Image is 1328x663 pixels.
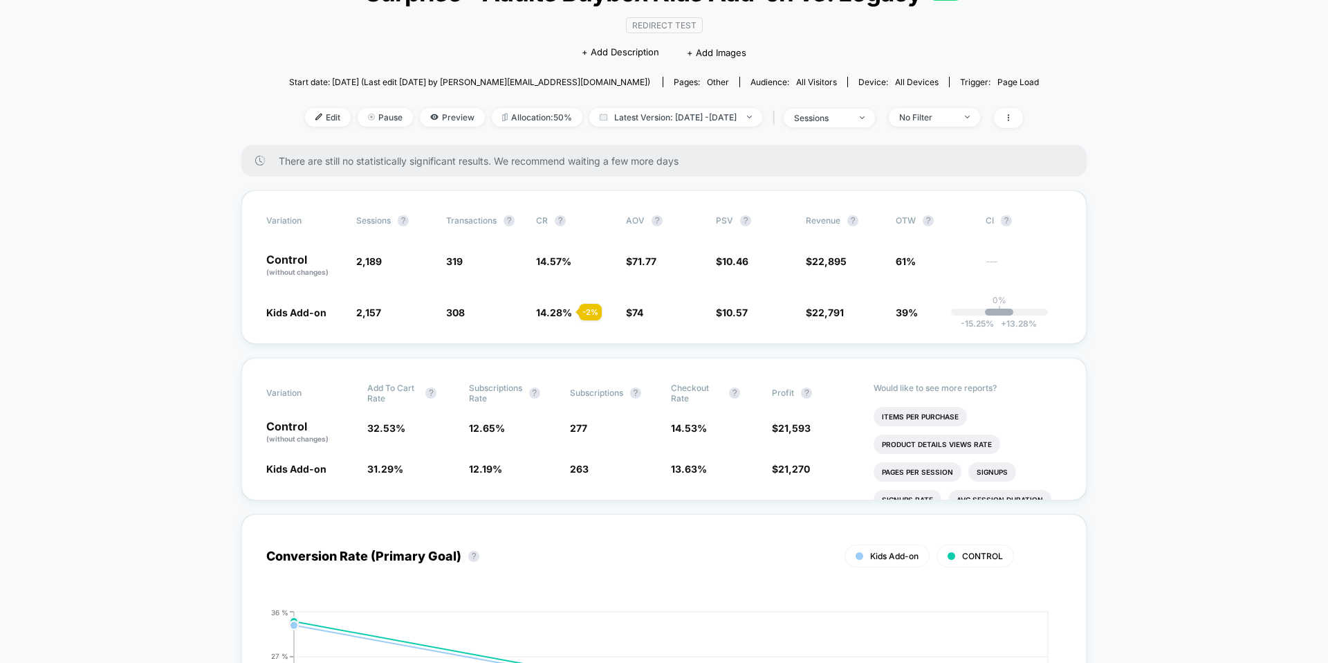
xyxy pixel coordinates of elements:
[806,215,840,226] span: Revenue
[687,47,746,58] span: + Add Images
[750,77,837,87] div: Audience:
[716,215,733,226] span: PSV
[570,463,589,475] span: 263
[806,307,844,318] span: $
[948,490,1051,509] li: Avg Session Duration
[794,113,849,123] div: sessions
[968,462,1016,482] li: Signups
[962,551,1003,561] span: CONTROL
[504,215,515,226] button: ?
[722,255,748,267] span: 10.46
[899,112,954,122] div: No Filter
[997,77,1039,87] span: Page Load
[626,307,643,318] span: $
[923,215,934,226] button: ?
[778,463,810,475] span: 21,270
[860,116,865,119] img: end
[729,388,740,399] button: ?
[874,462,961,482] li: Pages Per Session
[305,108,351,127] span: Edit
[536,307,572,318] span: 14.28 %
[469,383,522,403] span: Subscriptions Rate
[356,215,391,226] span: Sessions
[279,155,1059,167] span: There are still no statistically significant results. We recommend waiting a few more days
[367,463,403,475] span: 31.29 %
[555,215,566,226] button: ?
[960,77,1039,87] div: Trigger:
[266,254,342,278] p: Control
[266,463,326,475] span: Kids Add-on
[356,307,381,318] span: 2,157
[986,215,1062,226] span: CI
[772,422,811,434] span: $
[812,307,844,318] span: 22,791
[895,77,939,87] span: all devices
[772,388,794,398] span: Profit
[570,422,587,434] span: 277
[671,383,722,403] span: Checkout Rate
[778,422,811,434] span: 21,593
[266,421,353,444] p: Control
[874,383,1062,393] p: Would like to see more reports?
[998,305,1001,316] p: |
[769,108,784,128] span: |
[626,215,645,226] span: AOV
[367,422,405,434] span: 32.53 %
[446,215,497,226] span: Transactions
[772,463,810,475] span: $
[315,113,322,120] img: edit
[994,318,1037,329] span: 13.28 %
[367,383,418,403] span: Add To Cart Rate
[266,435,329,443] span: (without changes)
[271,652,288,660] tspan: 27 %
[896,307,918,318] span: 39%
[870,551,919,561] span: Kids Add-on
[579,304,602,320] div: - 2 %
[796,77,837,87] span: All Visitors
[425,388,436,399] button: ?
[368,113,375,120] img: end
[632,307,643,318] span: 74
[896,255,916,267] span: 61%
[722,307,748,318] span: 10.57
[398,215,409,226] button: ?
[358,108,413,127] span: Pause
[570,388,623,398] span: Subscriptions
[626,255,656,267] span: $
[847,215,858,226] button: ?
[812,255,847,267] span: 22,895
[674,77,729,87] div: Pages:
[1001,215,1012,226] button: ?
[582,46,659,60] span: + Add Description
[469,422,505,434] span: 12.65 %
[801,388,812,399] button: ?
[266,268,329,276] span: (without changes)
[716,255,748,267] span: $
[986,257,1062,278] span: ---
[420,108,485,127] span: Preview
[740,215,751,226] button: ?
[806,255,847,267] span: $
[446,307,465,318] span: 308
[847,77,949,87] span: Device:
[1001,318,1006,329] span: +
[529,388,540,399] button: ?
[965,116,970,118] img: end
[961,318,994,329] span: -15.25 %
[266,307,326,318] span: Kids Add-on
[446,255,463,267] span: 319
[652,215,663,226] button: ?
[630,388,641,399] button: ?
[469,463,502,475] span: 12.19 %
[502,113,508,121] img: rebalance
[600,113,607,120] img: calendar
[716,307,748,318] span: $
[266,383,342,403] span: Variation
[747,116,752,118] img: end
[492,108,582,127] span: Allocation: 50%
[626,17,703,33] span: Redirect Test
[632,255,656,267] span: 71.77
[536,215,548,226] span: CR
[589,108,762,127] span: Latest Version: [DATE] - [DATE]
[874,490,941,509] li: Signups Rate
